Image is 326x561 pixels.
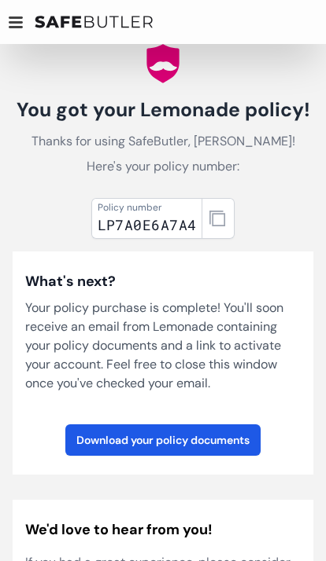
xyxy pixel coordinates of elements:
div: Policy number [98,201,197,214]
h2: We'd love to hear from you! [25,519,301,541]
p: Thanks for using SafeButler, [PERSON_NAME]! Here's your policy number: [13,129,313,179]
a: Download your policy documents [65,424,261,456]
p: Your policy purchase is complete! You'll soon receive an email from Lemonade containing your poli... [25,299,301,393]
h3: What's next? [25,270,301,292]
div: LP7A0E6A7A4 [98,214,197,236]
img: SafeButler Text Logo [35,16,153,28]
h1: You got your Lemonade policy! [13,97,313,123]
